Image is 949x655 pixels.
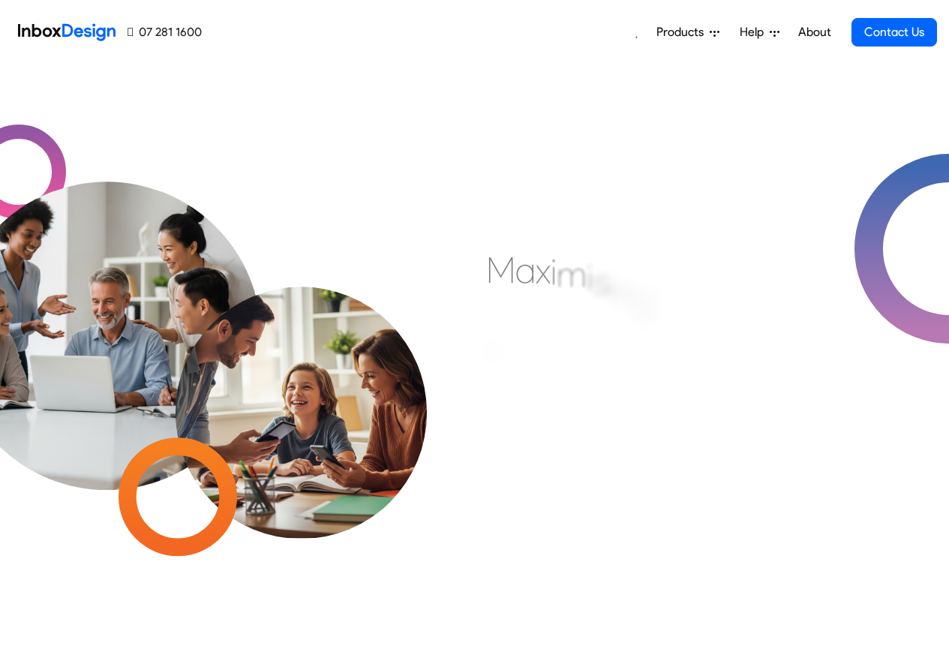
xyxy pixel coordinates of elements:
div: x [536,248,551,293]
div: n [614,269,633,314]
div: s [593,259,608,304]
div: g [633,276,653,321]
div: E [486,329,505,374]
div: a [515,248,536,293]
div: i [608,263,614,308]
div: Maximising Efficient & Engagement, Connecting Schools, Families, and Students. [486,248,850,473]
span: Products [656,23,710,41]
div: i [551,249,557,294]
a: Help [734,17,785,47]
a: Contact Us [851,18,937,47]
div: m [557,251,587,296]
div: M [486,248,515,293]
a: Products [650,17,725,47]
img: parents_with_child.png [144,224,458,539]
a: About [794,17,835,47]
a: 07 281 1600 [128,23,202,41]
span: Help [740,23,770,41]
div: i [587,255,593,300]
